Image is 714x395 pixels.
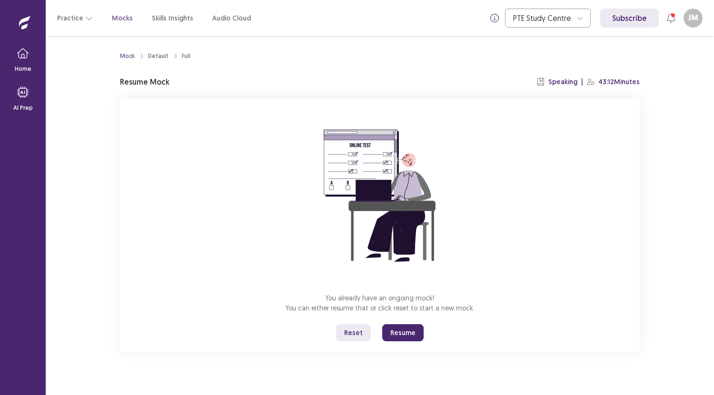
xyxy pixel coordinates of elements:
[120,76,169,87] p: Resume Mock
[15,65,31,73] p: Home
[600,9,659,28] a: Subscribe
[598,77,640,87] p: 43:12 Minutes
[684,9,703,28] button: JM
[120,52,135,60] a: Mock
[212,13,251,23] a: Audio Cloud
[120,52,190,60] nav: breadcrumb
[112,13,133,23] a: Mocks
[152,13,193,23] a: Skills Insights
[336,324,371,341] button: Reset
[148,52,169,60] div: Default
[548,77,577,87] p: Speaking
[513,9,572,27] div: PTE Study Centre
[581,77,583,87] p: |
[286,293,475,313] p: You already have an ongoing mock! You can either resume that or click reset to start a new mock.
[294,110,466,281] img: attend-mock
[382,324,424,341] button: Resume
[57,10,93,27] button: Practice
[13,104,33,112] p: AI Prep
[182,52,190,60] div: Full
[486,10,503,27] button: info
